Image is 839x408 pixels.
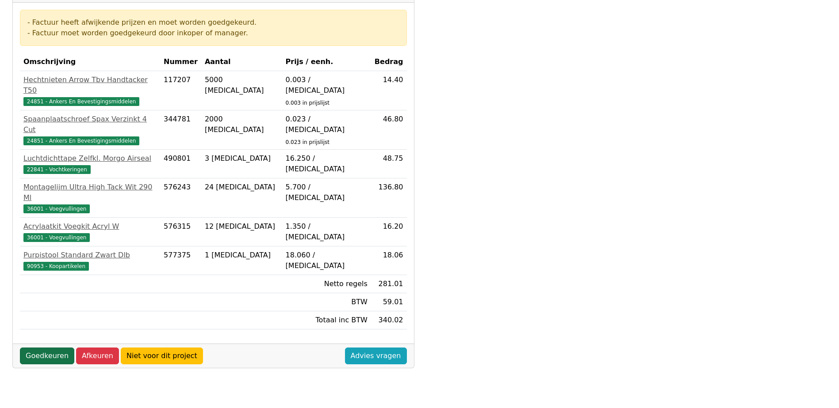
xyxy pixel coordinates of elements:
span: 36001 - Voegvullingen [23,233,90,242]
span: 24851 - Ankers En Bevestigingsmiddelen [23,97,139,106]
a: Purpistool Standard Zwart Dlb90953 - Koopartikelen [23,250,157,271]
td: 136.80 [371,178,407,218]
th: Prijs / eenh. [282,53,371,71]
a: Acrylaatkit Voegkit Acryl W36001 - Voegvullingen [23,221,157,242]
sub: 0.023 in prijslijst [286,139,329,145]
td: 490801 [160,150,201,178]
a: Afkeuren [76,348,119,364]
div: 5000 [MEDICAL_DATA] [205,75,279,96]
div: Acrylaatkit Voegkit Acryl W [23,221,157,232]
td: 46.80 [371,110,407,150]
div: 3 [MEDICAL_DATA] [205,153,279,164]
span: 24851 - Ankers En Bevestigingsmiddelen [23,136,139,145]
td: Netto regels [282,275,371,293]
a: Montagelijm Ultra High Tack Wit 290 Ml36001 - Voegvullingen [23,182,157,214]
td: 117207 [160,71,201,110]
th: Bedrag [371,53,407,71]
div: 1 [MEDICAL_DATA] [205,250,279,261]
div: 0.023 / [MEDICAL_DATA] [286,114,368,135]
span: 90953 - Koopartikelen [23,262,89,271]
th: Aantal [201,53,282,71]
td: 281.01 [371,275,407,293]
td: 14.40 [371,71,407,110]
div: 5.700 / [MEDICAL_DATA] [286,182,368,203]
a: Advies vragen [345,348,407,364]
div: - Factuur moet worden goedgekeurd door inkoper of manager. [27,28,399,38]
div: 24 [MEDICAL_DATA] [205,182,279,193]
td: BTW [282,293,371,311]
td: 340.02 [371,311,407,329]
a: Niet voor dit project [121,348,203,364]
th: Nummer [160,53,201,71]
td: 48.75 [371,150,407,178]
div: Hechtnieten Arrow Tbv Handtacker T50 [23,75,157,96]
a: Spaanplaatschroef Spax Verzinkt 4 Cut24851 - Ankers En Bevestigingsmiddelen [23,114,157,146]
a: Hechtnieten Arrow Tbv Handtacker T5024851 - Ankers En Bevestigingsmiddelen [23,75,157,106]
div: 1.350 / [MEDICAL_DATA] [286,221,368,242]
a: Goedkeuren [20,348,74,364]
td: Totaal inc BTW [282,311,371,329]
td: 577375 [160,246,201,275]
span: 36001 - Voegvullingen [23,204,90,213]
div: Spaanplaatschroef Spax Verzinkt 4 Cut [23,114,157,135]
span: 22841 - Vochtkeringen [23,165,91,174]
td: 16.20 [371,218,407,246]
sub: 0.003 in prijslijst [286,100,329,106]
div: 12 [MEDICAL_DATA] [205,221,279,232]
th: Omschrijving [20,53,160,71]
a: Luchtdichttape Zelfkl. Morgo Airseal22841 - Vochtkeringen [23,153,157,174]
td: 18.06 [371,246,407,275]
div: Montagelijm Ultra High Tack Wit 290 Ml [23,182,157,203]
td: 344781 [160,110,201,150]
div: - Factuur heeft afwijkende prijzen en moet worden goedgekeurd. [27,17,399,28]
div: Purpistool Standard Zwart Dlb [23,250,157,261]
div: 2000 [MEDICAL_DATA] [205,114,279,135]
div: Luchtdichttape Zelfkl. Morgo Airseal [23,153,157,164]
td: 576315 [160,218,201,246]
div: 18.060 / [MEDICAL_DATA] [286,250,368,271]
td: 59.01 [371,293,407,311]
div: 0.003 / [MEDICAL_DATA] [286,75,368,96]
div: 16.250 / [MEDICAL_DATA] [286,153,368,174]
td: 576243 [160,178,201,218]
